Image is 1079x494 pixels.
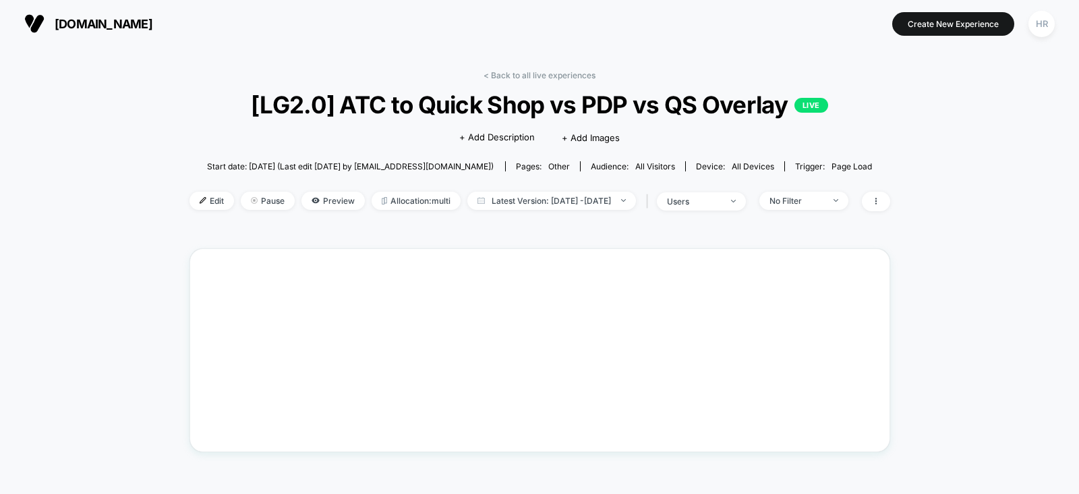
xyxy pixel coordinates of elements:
span: Latest Version: [DATE] - [DATE] [467,192,636,210]
span: all devices [732,161,774,171]
span: | [643,192,657,211]
button: Create New Experience [892,12,1014,36]
span: Device: [685,161,784,171]
img: end [731,200,736,202]
span: Preview [301,192,365,210]
span: Page Load [832,161,872,171]
span: [LG2.0] ATC to Quick Shop vs PDP vs QS Overlay [224,90,854,119]
p: LIVE [794,98,828,113]
span: All Visitors [635,161,675,171]
img: edit [200,197,206,204]
span: Start date: [DATE] (Last edit [DATE] by [EMAIL_ADDRESS][DOMAIN_NAME]) [207,161,494,171]
span: [DOMAIN_NAME] [55,17,152,31]
button: HR [1024,10,1059,38]
img: calendar [477,197,485,204]
div: HR [1028,11,1055,37]
div: Pages: [516,161,570,171]
button: [DOMAIN_NAME] [20,13,156,34]
img: end [621,199,626,202]
img: end [251,197,258,204]
span: Pause [241,192,295,210]
div: users [667,196,721,207]
img: Visually logo [24,13,45,34]
div: Trigger: [795,161,872,171]
span: + Add Images [562,132,620,143]
span: other [548,161,570,171]
span: + Add Description [459,131,535,144]
span: Edit [189,192,234,210]
span: Allocation: multi [372,192,461,210]
a: < Back to all live experiences [484,70,595,80]
div: Audience: [591,161,675,171]
img: end [834,199,838,202]
img: rebalance [382,197,387,204]
div: No Filter [769,196,823,206]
